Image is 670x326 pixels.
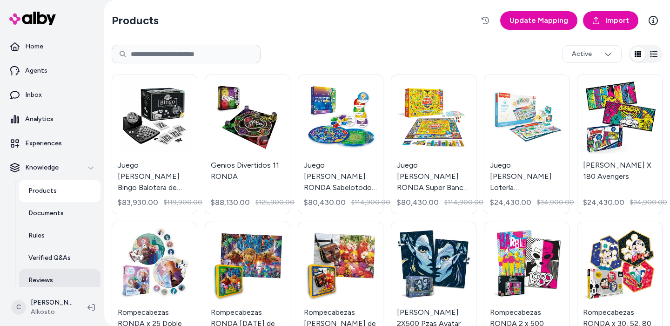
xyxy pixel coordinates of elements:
a: Agents [4,60,100,82]
span: Alkosto [31,307,73,317]
a: Inbox [4,84,100,106]
a: Juego de Mesa RONDA Super Banco ColombiaJuego [PERSON_NAME] RONDA Super Banco Colombia$80,430.00$... [391,75,476,214]
p: Rules [28,231,45,240]
p: Inbox [25,90,42,100]
a: Verified Q&As [19,247,100,269]
p: Verified Q&As [28,253,71,263]
a: Reviews [19,269,100,292]
img: alby Logo [9,12,56,25]
span: Update Mapping [509,15,568,26]
a: Rules [19,224,100,247]
p: Products [28,186,57,196]
p: Reviews [28,276,53,285]
a: Analytics [4,108,100,130]
p: [PERSON_NAME] [31,298,73,307]
a: Documents [19,202,100,224]
p: Knowledge [25,163,59,172]
button: Active [562,45,622,63]
a: Genios Divertidos 11 RONDAGenios Divertidos 11 RONDA$88,130.00$125,900.00 [205,75,290,214]
button: Knowledge [4,156,100,179]
p: Experiences [25,139,62,148]
a: Update Mapping [500,11,577,30]
span: C [11,300,26,315]
p: Analytics [25,115,54,124]
button: C[PERSON_NAME]Alkosto [6,292,80,322]
a: Juego de Mesa Lotería RONDA Fisher PriceJuego [PERSON_NAME] Lotería [PERSON_NAME] Price$24,430.00... [484,75,569,214]
a: Juego de Mesa Bingo Balotera de Lujo RONDAJuego [PERSON_NAME] Bingo Balotera de Lujo RONDA$83,930... [112,75,197,214]
a: Ronda Rompe X 180 Avengers[PERSON_NAME] X 180 Avengers$24,430.00$34,900.00 [577,75,663,214]
p: Agents [25,66,47,75]
a: Home [4,35,100,58]
a: Juego de Mesa RONDA Sabelotodo FútbolJuego [PERSON_NAME] RONDA Sabelotodo Fútbol$80,430.00$114,90... [298,75,383,214]
a: Experiences [4,132,100,155]
a: Import [583,11,638,30]
p: Documents [28,209,64,218]
span: Import [605,15,629,26]
h2: Products [112,13,159,28]
p: Home [25,42,43,51]
a: Products [19,180,100,202]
